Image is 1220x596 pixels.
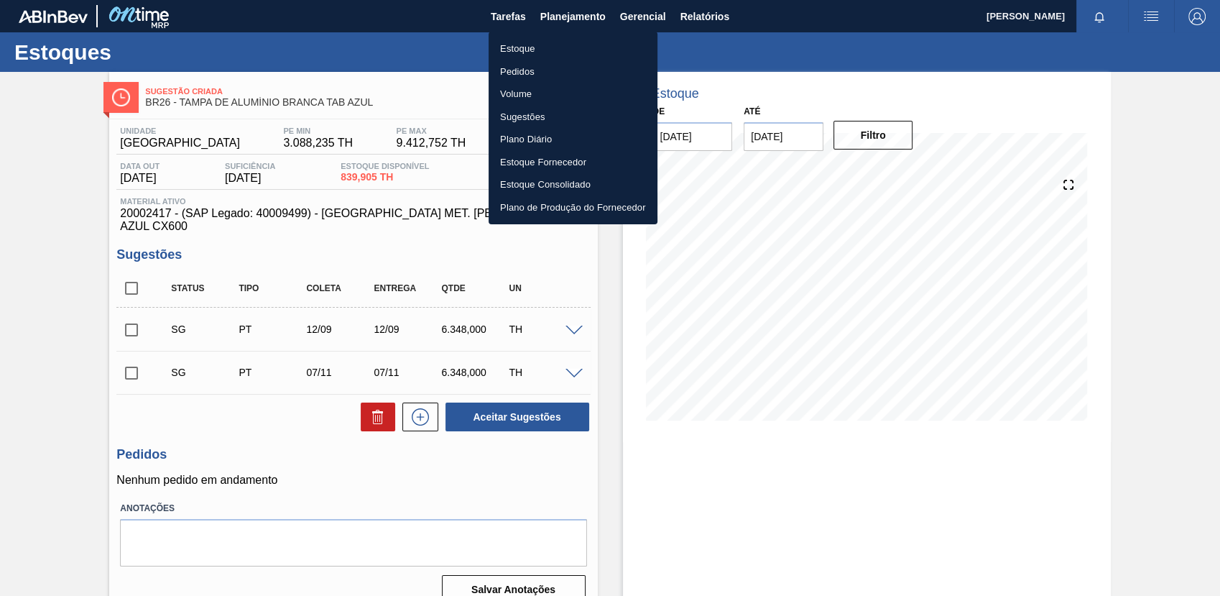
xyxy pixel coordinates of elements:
[489,173,657,196] a: Estoque Consolidado
[489,128,657,151] a: Plano Diário
[489,37,657,60] a: Estoque
[489,106,657,129] a: Sugestões
[489,83,657,106] a: Volume
[489,151,657,174] a: Estoque Fornecedor
[489,60,657,83] a: Pedidos
[489,196,657,219] a: Plano de Produção do Fornecedor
